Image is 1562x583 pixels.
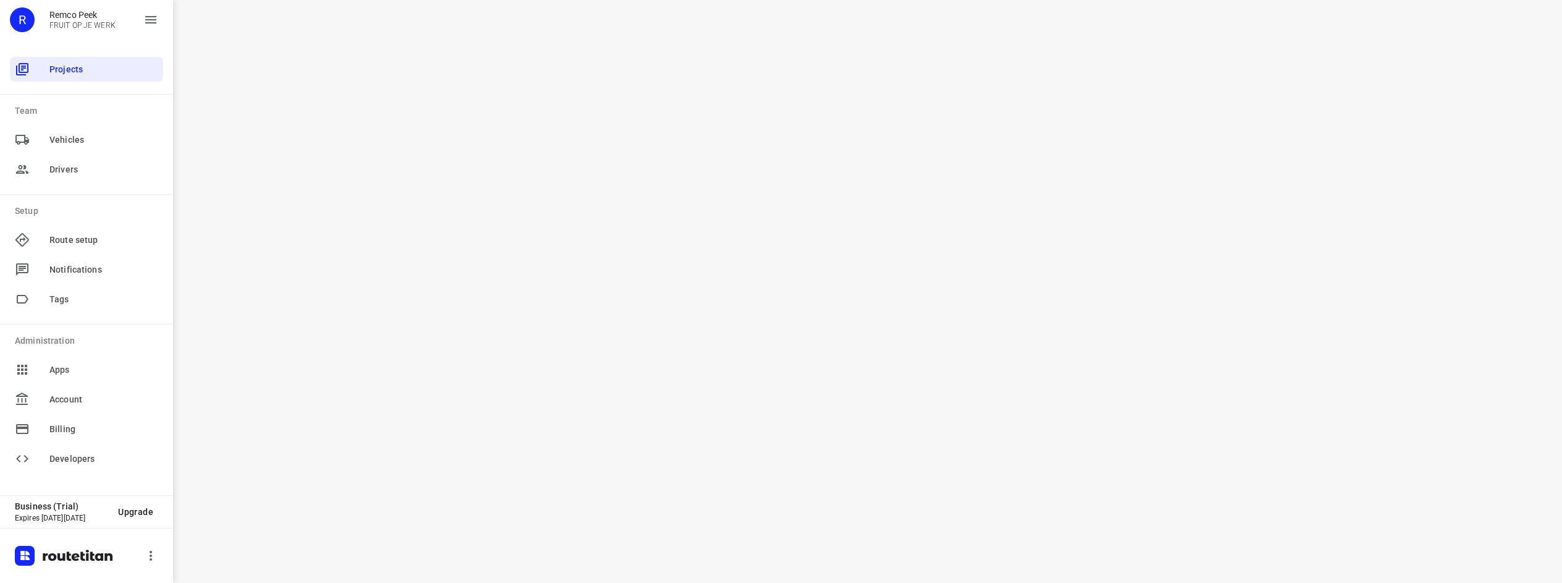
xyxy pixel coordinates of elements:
div: Route setup [10,228,163,252]
div: Tags [10,287,163,312]
p: FRUIT OP JE WERK [49,21,116,30]
span: Vehicles [49,134,158,147]
div: Drivers [10,157,163,182]
div: Apps [10,357,163,382]
button: Upgrade [108,501,163,523]
span: Route setup [49,234,158,247]
div: Vehicles [10,127,163,152]
div: Projects [10,57,163,82]
div: Account [10,387,163,412]
span: Drivers [49,163,158,176]
div: Billing [10,417,163,441]
span: Apps [49,364,158,377]
div: Developers [10,446,163,471]
span: Notifications [49,263,158,276]
div: R [10,7,35,32]
p: Remco Peek [49,10,116,20]
span: Tags [49,293,158,306]
span: Billing [49,423,158,436]
p: Expires [DATE][DATE] [15,514,108,522]
span: Upgrade [118,507,153,517]
p: Team [15,104,163,117]
p: Setup [15,205,163,218]
span: Projects [49,63,158,76]
p: Administration [15,334,163,347]
div: Notifications [10,257,163,282]
span: Developers [49,453,158,466]
span: Account [49,393,158,406]
p: Business (Trial) [15,501,108,511]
